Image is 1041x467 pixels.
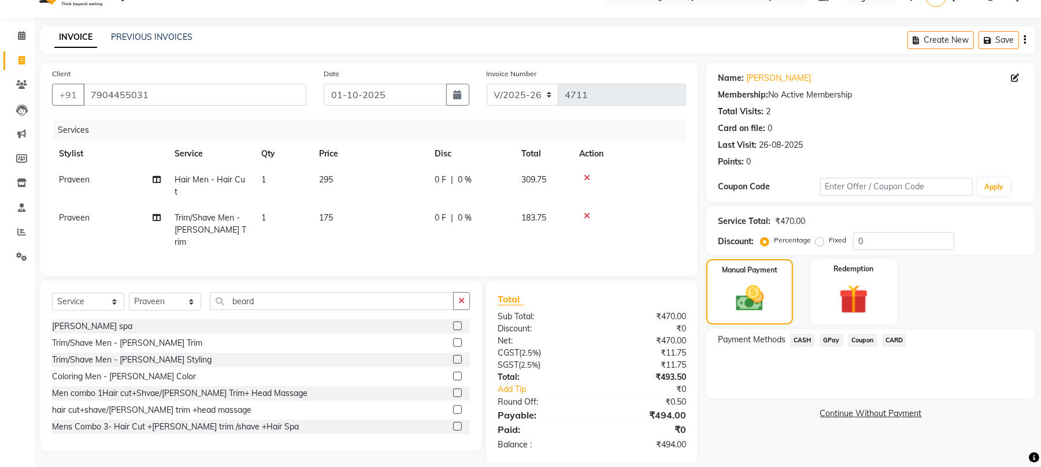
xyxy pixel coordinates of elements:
[718,122,765,135] div: Card on file:
[979,31,1019,49] button: Save
[718,139,757,151] div: Last Visit:
[489,359,592,371] div: ( )
[52,387,308,399] div: Men combo 1Hair cut+Shvae/[PERSON_NAME] Trim+ Head Massage
[820,178,973,196] input: Enter Offer / Coupon Code
[592,396,695,408] div: ₹0.50
[592,347,695,359] div: ₹11.75
[514,141,572,167] th: Total
[709,408,1033,420] a: Continue Without Payment
[435,174,446,186] span: 0 F
[54,27,97,48] a: INVOICE
[52,84,84,106] button: +91
[882,334,907,347] span: CARD
[261,174,266,185] span: 1
[451,174,453,186] span: |
[718,89,768,101] div: Membership:
[774,235,811,245] label: Percentage
[907,31,974,49] button: Create New
[746,72,811,84] a: [PERSON_NAME]
[210,292,454,310] input: Search or Scan
[489,323,592,335] div: Discount:
[168,141,254,167] th: Service
[59,174,90,185] span: Praveen
[489,371,592,383] div: Total:
[592,335,695,347] div: ₹470.00
[768,122,772,135] div: 0
[261,212,266,223] span: 1
[718,181,820,193] div: Coupon Code
[766,106,770,118] div: 2
[727,282,773,315] img: _cash.svg
[521,360,538,369] span: 2.5%
[592,323,695,335] div: ₹0
[83,84,306,106] input: Search by Name/Mobile/Email/Code
[435,212,446,224] span: 0 F
[718,156,744,168] div: Points:
[592,439,695,451] div: ₹494.00
[820,334,843,347] span: GPay
[319,174,333,185] span: 295
[52,337,202,349] div: Trim/Shave Men - [PERSON_NAME] Trim
[718,334,786,346] span: Payment Methods
[775,215,805,227] div: ₹470.00
[498,360,518,370] span: SGST
[790,334,815,347] span: CASH
[521,174,546,185] span: 309.75
[592,408,695,422] div: ₹494.00
[833,264,873,274] label: Redemption
[458,212,472,224] span: 0 %
[52,354,212,366] div: Trim/Shave Men - [PERSON_NAME] Styling
[489,408,592,422] div: Payable:
[592,359,695,371] div: ₹11.75
[759,139,803,151] div: 26-08-2025
[718,72,744,84] div: Name:
[489,396,592,408] div: Round Off:
[59,212,90,223] span: Praveen
[111,32,192,42] a: PREVIOUS INVOICES
[718,236,754,248] div: Discount:
[324,69,339,79] label: Date
[592,423,695,436] div: ₹0
[52,371,196,383] div: Coloring Men - [PERSON_NAME] Color
[428,141,514,167] th: Disc
[718,89,1024,101] div: No Active Membership
[489,311,592,323] div: Sub Total:
[52,421,299,433] div: Mens Combo 3- Hair Cut +[PERSON_NAME] trim /shave +Hair Spa
[718,215,770,227] div: Service Total:
[498,348,519,358] span: CGST
[489,335,592,347] div: Net:
[489,347,592,359] div: ( )
[52,320,132,332] div: [PERSON_NAME] spa
[848,334,877,347] span: Coupon
[830,281,877,317] img: _gift.svg
[718,106,764,118] div: Total Visits:
[829,235,846,245] label: Fixed
[521,212,546,223] span: 183.75
[319,212,333,223] span: 175
[498,293,524,305] span: Total
[609,383,695,395] div: ₹0
[592,311,695,323] div: ₹470.00
[312,141,428,167] th: Price
[489,423,592,436] div: Paid:
[254,141,312,167] th: Qty
[572,141,686,167] th: Action
[458,174,472,186] span: 0 %
[489,439,592,451] div: Balance :
[489,383,609,395] a: Add Tip
[521,348,539,357] span: 2.5%
[722,265,777,275] label: Manual Payment
[487,69,537,79] label: Invoice Number
[175,212,246,247] span: Trim/Shave Men - [PERSON_NAME] Trim
[52,141,168,167] th: Stylist
[175,174,245,197] span: Hair Men - Hair Cut
[977,178,1010,196] button: Apply
[451,212,453,224] span: |
[53,119,695,141] div: Services
[52,404,251,416] div: hair cut+shave/[PERSON_NAME] trim +head massage
[52,69,71,79] label: Client
[746,156,751,168] div: 0
[592,371,695,383] div: ₹493.50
